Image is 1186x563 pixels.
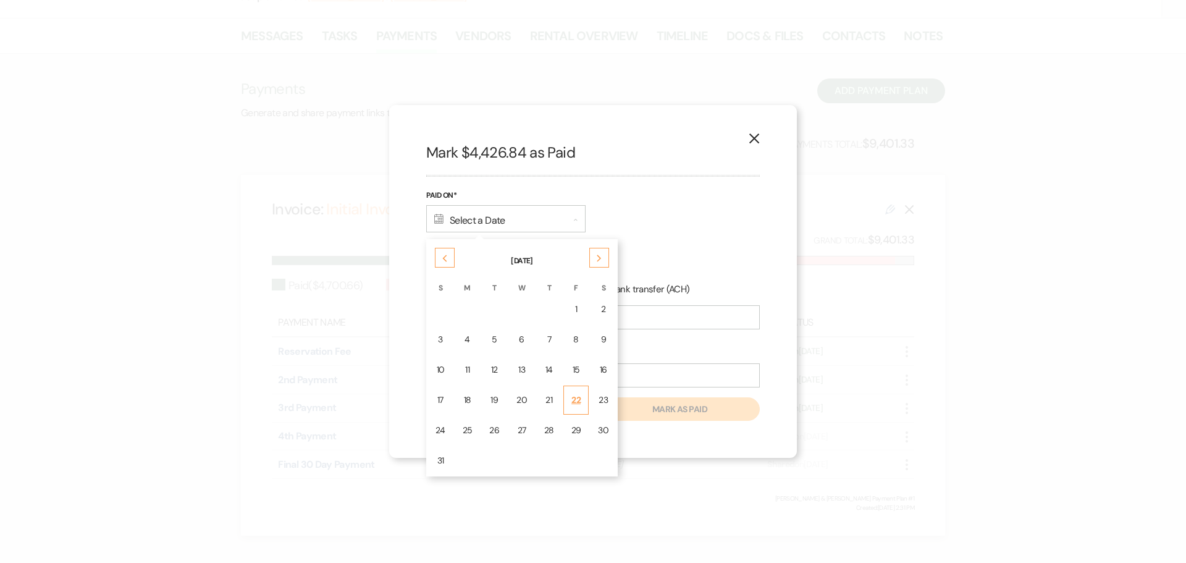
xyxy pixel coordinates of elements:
[544,333,554,346] div: 7
[563,268,589,294] th: F
[544,424,554,437] div: 28
[426,205,586,232] div: Select a Date
[435,454,445,467] div: 31
[516,333,527,346] div: 6
[426,189,586,203] label: Paid On*
[463,394,473,407] div: 18
[455,268,481,294] th: M
[598,303,608,316] div: 2
[489,424,499,437] div: 26
[463,363,473,376] div: 11
[598,424,608,437] div: 30
[435,363,445,376] div: 10
[571,363,581,376] div: 15
[435,394,445,407] div: 17
[489,333,499,346] div: 5
[427,240,616,266] th: [DATE]
[598,333,608,346] div: 9
[489,394,499,407] div: 19
[536,268,562,294] th: T
[463,333,473,346] div: 4
[544,394,554,407] div: 21
[590,268,616,294] th: S
[571,424,581,437] div: 29
[516,363,527,376] div: 13
[516,394,527,407] div: 20
[598,363,608,376] div: 16
[435,333,445,346] div: 3
[481,268,507,294] th: T
[516,424,527,437] div: 27
[435,424,445,437] div: 24
[571,303,581,316] div: 1
[463,424,473,437] div: 25
[426,142,760,163] h2: Mark $4,426.84 as Paid
[489,363,499,376] div: 12
[568,281,690,298] label: Online bank transfer (ACH)
[598,394,608,407] div: 23
[571,394,581,407] div: 22
[544,363,554,376] div: 14
[427,268,453,294] th: S
[508,268,535,294] th: W
[571,333,581,346] div: 8
[600,397,760,421] button: Mark as paid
